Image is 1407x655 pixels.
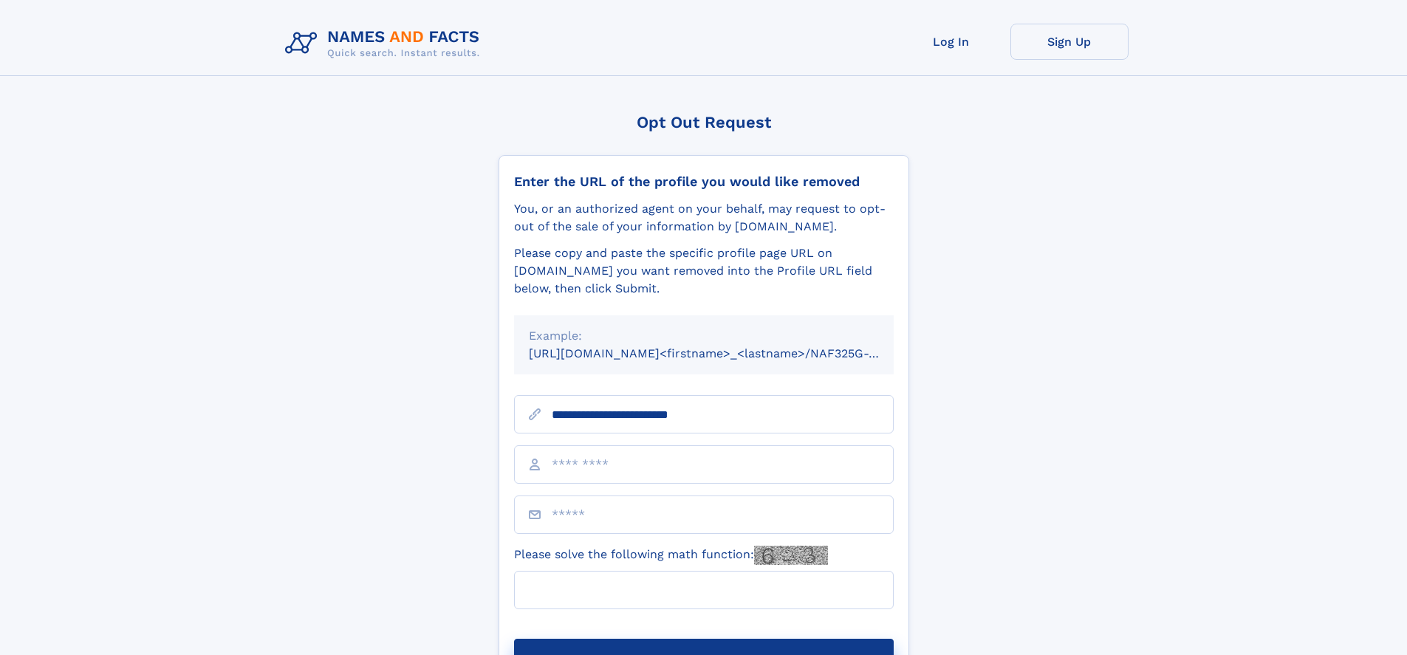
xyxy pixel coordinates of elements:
img: Logo Names and Facts [279,24,492,64]
small: [URL][DOMAIN_NAME]<firstname>_<lastname>/NAF325G-xxxxxxxx [529,346,922,360]
label: Please solve the following math function: [514,546,828,565]
div: Opt Out Request [499,113,909,131]
div: Enter the URL of the profile you would like removed [514,174,894,190]
div: You, or an authorized agent on your behalf, may request to opt-out of the sale of your informatio... [514,200,894,236]
div: Example: [529,327,879,345]
div: Please copy and paste the specific profile page URL on [DOMAIN_NAME] you want removed into the Pr... [514,244,894,298]
a: Sign Up [1010,24,1129,60]
a: Log In [892,24,1010,60]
